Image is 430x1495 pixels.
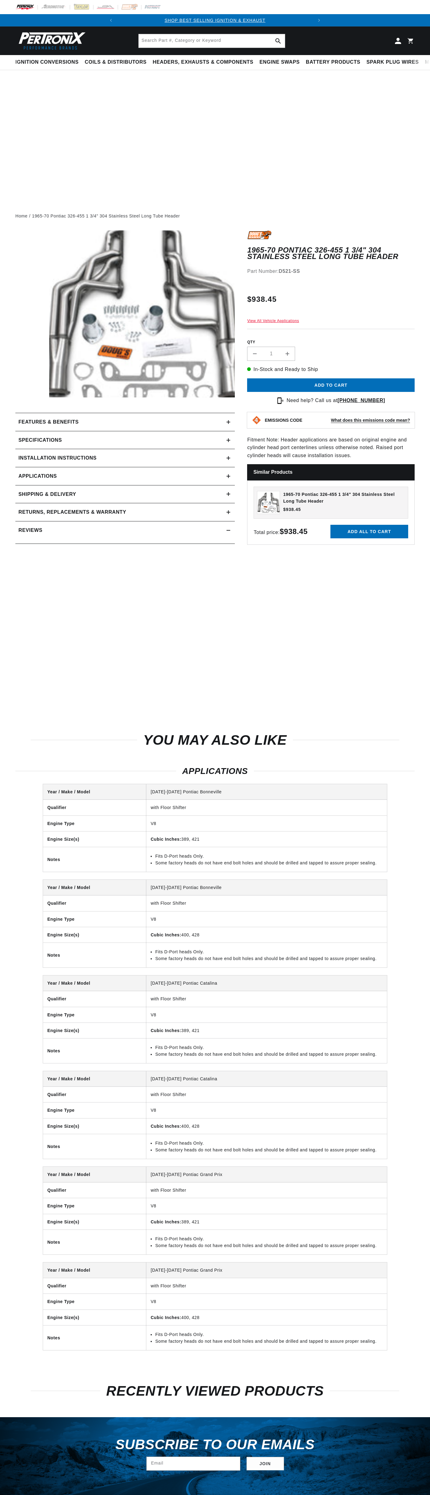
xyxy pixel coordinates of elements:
[247,247,415,260] h1: 1965-70 Pontiac 326-455 1 3/4" 304 Stainless Steel Long Tube Header
[43,943,146,967] th: Notes
[247,378,415,392] button: Add to cart
[15,467,235,485] a: Applications
[254,530,308,535] span: Total price:
[146,1294,387,1310] td: V8
[115,1439,314,1450] h3: Subscribe to our emails
[43,880,146,895] th: Year / Make / Model
[146,1198,387,1214] td: V8
[265,417,410,423] button: EMISSIONS CODEWhat does this emissions code mean?
[247,294,277,305] span: $938.45
[303,55,363,70] summary: Battery Products
[247,365,415,373] p: In-Stock and Ready to Ship
[18,508,126,516] h2: Returns, Replacements & Warranty
[151,837,181,842] strong: Cubic Inches:
[306,59,360,66] span: Battery Products
[146,895,387,911] td: with Floor Shifter
[146,1167,387,1182] td: [DATE]-[DATE] Pontiac Grand Prix
[337,398,385,403] strong: [PHONE_NUMBER]
[43,1262,146,1278] th: Year / Make / Model
[43,1278,146,1294] th: Qualifier
[43,800,146,815] th: Qualifier
[151,1028,181,1033] strong: Cubic Inches:
[15,213,28,219] a: Home
[283,506,301,513] span: $938.45
[153,59,253,66] span: Headers, Exhausts & Components
[43,1214,146,1230] th: Engine Size(s)
[155,1235,383,1242] li: Fits D-Port heads Only.
[331,418,410,423] strong: What does this emissions code mean?
[146,1102,387,1118] td: V8
[15,30,86,51] img: Pertronix
[247,1457,284,1471] button: Subscribe
[146,831,387,847] td: 389, 421
[43,1007,146,1023] th: Engine Type
[43,1087,146,1102] th: Qualifier
[15,230,235,401] media-gallery: Gallery Viewer
[15,449,235,467] summary: Installation instructions
[146,927,387,943] td: 400, 428
[146,1262,387,1278] td: [DATE]-[DATE] Pontiac Grand Prix
[247,464,415,480] h2: Similar Products
[146,784,387,800] td: [DATE]-[DATE] Pontiac Bonneville
[155,1051,383,1058] li: Some factory heads do not have end bolt holes and should be drilled and tapped to assure proper s...
[117,17,313,24] div: Announcement
[151,1124,181,1129] strong: Cubic Inches:
[43,1326,146,1350] th: Notes
[146,975,387,991] td: [DATE]-[DATE] Pontiac Catalina
[146,1310,387,1325] td: 400, 428
[117,17,313,24] div: 1 of 2
[280,527,308,536] strong: $938.45
[146,800,387,815] td: with Floor Shifter
[43,1071,146,1087] th: Year / Make / Model
[147,1457,240,1470] input: Email
[15,55,82,70] summary: Ignition Conversions
[43,1023,146,1038] th: Engine Size(s)
[256,55,303,70] summary: Engine Swaps
[146,1118,387,1134] td: 400, 428
[43,784,146,800] th: Year / Make / Model
[155,1146,383,1153] li: Some factory heads do not have end bolt holes and should be drilled and tapped to assure proper s...
[18,526,42,534] h2: Reviews
[363,55,422,70] summary: Spark Plug Wires
[279,269,300,274] strong: D521-SS
[43,911,146,927] th: Engine Type
[18,418,79,426] h2: Features & Benefits
[31,1385,399,1397] h2: RECENTLY VIEWED PRODUCTS
[146,1278,387,1294] td: with Floor Shifter
[259,59,300,66] span: Engine Swaps
[146,1182,387,1198] td: with Floor Shifter
[43,1198,146,1214] th: Engine Type
[155,1242,383,1249] li: Some factory heads do not have end bolt holes and should be drilled and tapped to assure proper s...
[155,955,383,962] li: Some factory heads do not have end bolt holes and should be drilled and tapped to assure proper s...
[151,1219,181,1224] strong: Cubic Inches:
[18,490,76,498] h2: Shipping & Delivery
[18,472,57,480] span: Applications
[18,436,62,444] h2: Specifications
[252,415,262,425] img: Emissions code
[151,1315,181,1320] strong: Cubic Inches:
[247,319,299,323] a: View All Vehicle Applications
[155,859,383,866] li: Some factory heads do not have end bolt holes and should be drilled and tapped to assure proper s...
[15,503,235,521] summary: Returns, Replacements & Warranty
[164,18,265,23] a: SHOP BEST SELLING IGNITION & EXHAUST
[43,815,146,831] th: Engine Type
[43,1310,146,1325] th: Engine Size(s)
[43,927,146,943] th: Engine Size(s)
[105,14,117,26] button: Translation missing: en.sections.announcements.previous_announcement
[146,1071,387,1087] td: [DATE]-[DATE] Pontiac Catalina
[155,1140,383,1146] li: Fits D-Port heads Only.
[155,1338,383,1345] li: Some factory heads do not have end bolt holes and should be drilled and tapped to assure proper s...
[15,413,235,431] summary: Features & Benefits
[43,1294,146,1310] th: Engine Type
[146,880,387,895] td: [DATE]-[DATE] Pontiac Bonneville
[146,1007,387,1023] td: V8
[146,815,387,831] td: V8
[43,1102,146,1118] th: Engine Type
[146,1087,387,1102] td: with Floor Shifter
[146,991,387,1007] td: with Floor Shifter
[43,895,146,911] th: Qualifier
[43,1118,146,1134] th: Engine Size(s)
[265,418,302,423] strong: EMISSIONS CODE
[146,1214,387,1230] td: 389, 421
[247,230,415,549] div: Fitment Note: Header applications are based on original engine and cylinder head port centerlines...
